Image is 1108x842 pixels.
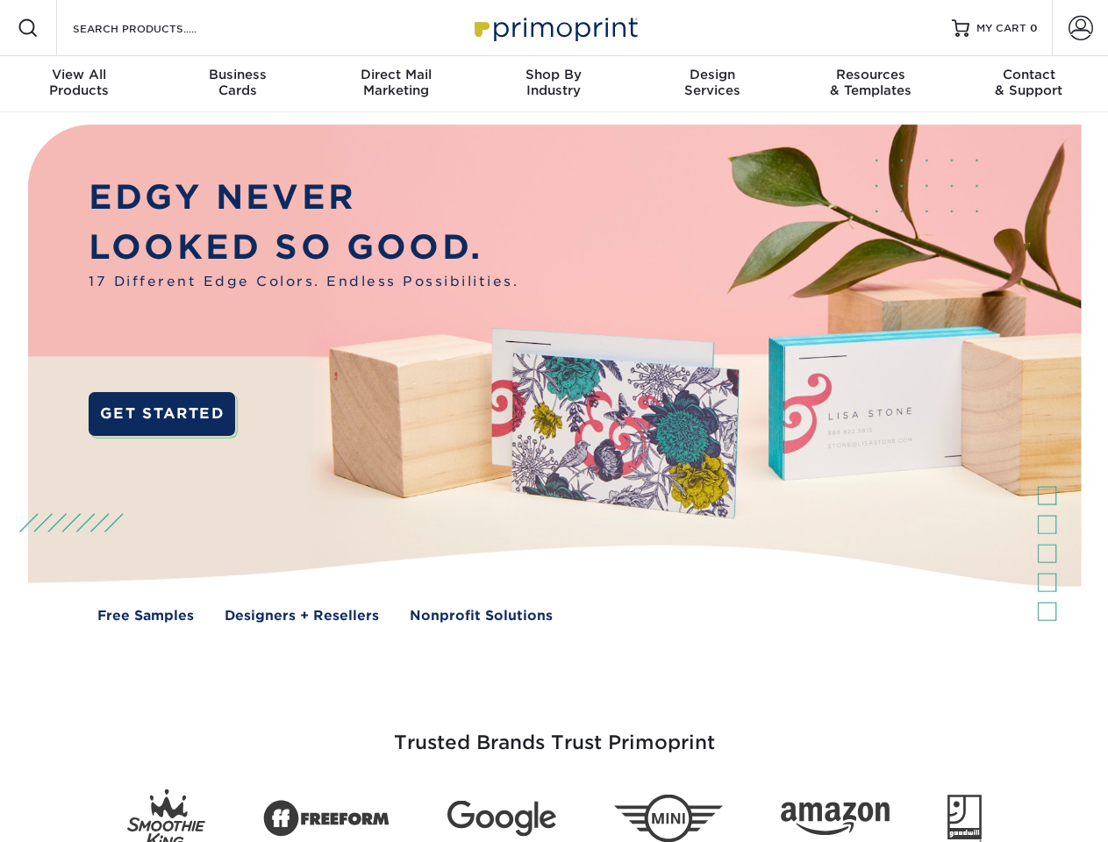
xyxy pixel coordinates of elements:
a: Contact& Support [950,56,1108,112]
img: Primoprint [467,9,642,46]
span: 17 Different Edge Colors. Endless Possibilities. [89,272,518,292]
span: MY CART [976,21,1026,36]
p: LOOKED SO GOOD. [89,223,518,273]
a: GET STARTED [89,392,235,436]
div: Marketing [317,67,475,98]
div: Cards [158,67,316,98]
a: Nonprofit Solutions [410,606,553,626]
a: Shop ByIndustry [475,56,633,112]
div: Industry [475,67,633,98]
div: & Templates [791,67,949,98]
span: Direct Mail [317,67,475,82]
img: Amazon [781,803,890,836]
p: EDGY NEVER [89,173,518,223]
div: Services [633,67,791,98]
a: Resources& Templates [791,56,949,112]
h3: Trusted Brands Trust Primoprint [41,689,1068,775]
span: Business [158,67,316,82]
input: SEARCH PRODUCTS..... [71,18,242,39]
a: Direct MailMarketing [317,56,475,112]
span: 0 [1030,22,1038,34]
img: Google [447,801,556,837]
div: & Support [950,67,1108,98]
span: Shop By [475,67,633,82]
a: Designers + Resellers [225,606,379,626]
a: DesignServices [633,56,791,112]
a: Free Samples [97,606,194,626]
span: Contact [950,67,1108,82]
a: BusinessCards [158,56,316,112]
img: Goodwill [947,795,982,842]
span: Resources [791,67,949,82]
span: Design [633,67,791,82]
